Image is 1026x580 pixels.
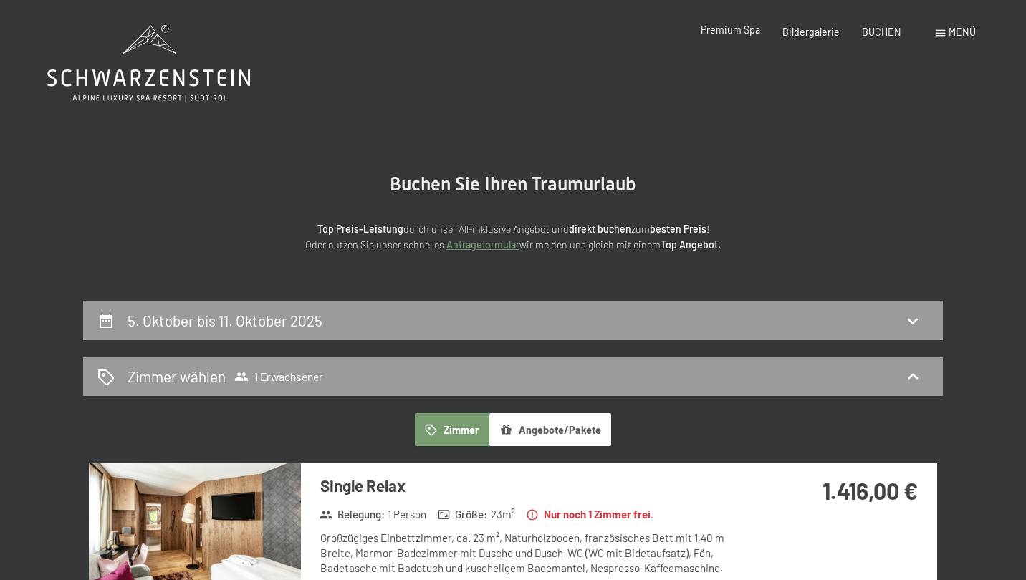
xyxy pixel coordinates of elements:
[782,26,840,38] a: Bildergalerie
[701,24,760,36] a: Premium Spa
[949,26,976,38] span: Menü
[661,238,721,251] strong: Top Angebot.
[438,507,488,522] strong: Größe :
[320,507,385,522] strong: Belegung :
[128,311,322,329] h2: 5. Oktober bis 11. Oktober 2025
[320,475,747,497] h3: Single Relax
[489,413,611,446] button: Angebote/Pakete
[390,173,636,195] span: Buchen Sie Ihren Traumurlaub
[491,507,515,522] span: 23 m²
[234,369,323,384] span: 1 Erwachsener
[650,223,706,235] strong: besten Preis
[446,238,519,251] a: Anfrageformular
[862,26,901,38] a: BUCHEN
[128,366,226,387] h2: Zimmer wählen
[317,223,403,235] strong: Top Preis-Leistung
[388,507,426,522] span: 1 Person
[198,221,828,253] p: durch unser All-inklusive Angebot und zum ! Oder nutzen Sie unser schnelles wir melden uns gleich...
[569,223,631,235] strong: direkt buchen
[526,507,653,522] strong: Nur noch 1 Zimmer frei.
[823,477,918,504] strong: 1.416,00 €
[415,413,489,446] button: Zimmer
